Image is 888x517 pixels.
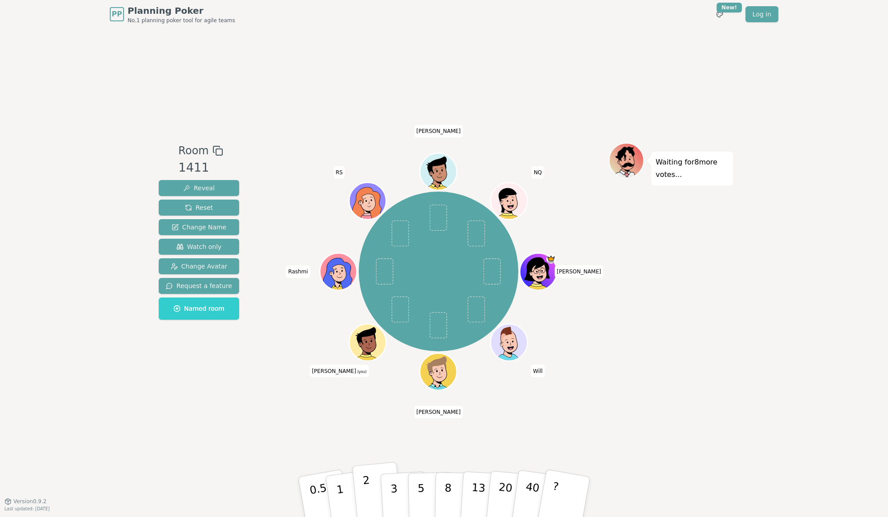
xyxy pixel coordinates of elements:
span: Named room [173,304,224,313]
span: Request a feature [166,281,232,290]
span: No.1 planning poker tool for agile teams [128,17,235,24]
a: Log in [745,6,778,22]
span: PP [112,9,122,20]
span: Planning Poker [128,4,235,17]
button: Reveal [159,180,239,196]
button: Reset [159,200,239,216]
span: Click to change your name [532,166,544,179]
span: Click to change your name [333,166,345,179]
div: New! [716,3,742,12]
span: Version 0.9.2 [13,498,47,505]
span: Click to change your name [286,265,310,278]
span: Room [178,143,208,159]
span: Change Name [172,223,226,232]
span: Click to change your name [414,125,463,137]
span: Reset [185,203,213,212]
button: New! [712,6,728,22]
div: 1411 [178,159,223,177]
span: Last updated: [DATE] [4,506,50,511]
span: Change Avatar [171,262,228,271]
button: Named room [159,297,239,320]
span: Heidi is the host [547,254,556,264]
button: Click to change your avatar [350,325,385,360]
span: Click to change your name [531,365,545,377]
span: (you) [356,369,367,373]
p: Waiting for 8 more votes... [656,156,728,181]
button: Change Name [159,219,239,235]
button: Version0.9.2 [4,498,47,505]
button: Watch only [159,239,239,255]
span: Reveal [183,184,215,192]
span: Click to change your name [414,406,463,418]
a: PPPlanning PokerNo.1 planning poker tool for agile teams [110,4,235,24]
span: Click to change your name [555,265,604,278]
span: Click to change your name [310,365,369,377]
span: Watch only [176,242,222,251]
button: Request a feature [159,278,239,294]
button: Change Avatar [159,258,239,274]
